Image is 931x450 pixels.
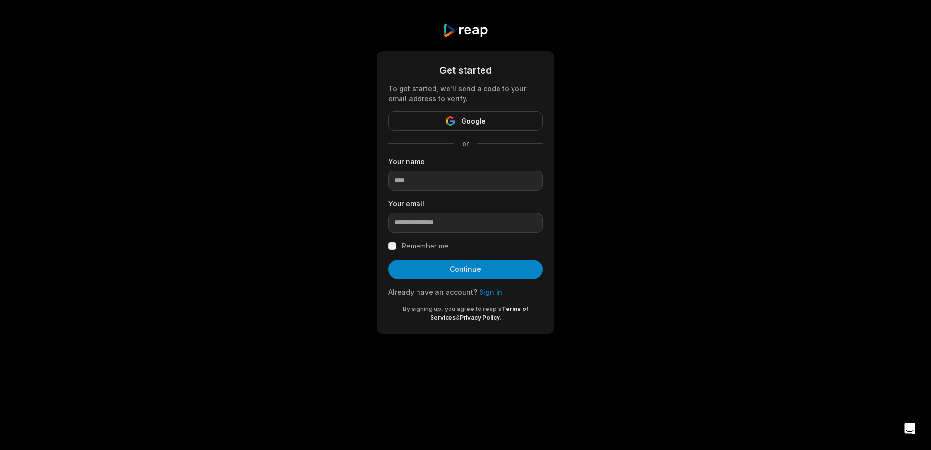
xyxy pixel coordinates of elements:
span: By signing up, you agree to reap's [403,305,502,312]
span: . [500,314,501,321]
button: Continue [388,260,543,279]
img: reap [442,23,488,38]
a: Sign in [479,288,502,296]
label: Your email [388,199,543,209]
span: & [456,314,460,321]
div: Get started [388,63,543,78]
span: Already have an account? [388,288,477,296]
button: Google [388,111,543,131]
a: Privacy Policy [460,314,500,321]
span: or [454,139,477,149]
div: Open Intercom Messenger [898,417,921,440]
label: Your name [388,156,543,167]
span: Google [461,115,486,127]
label: Remember me [402,240,449,252]
div: To get started, we'll send a code to your email address to verify. [388,83,543,104]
